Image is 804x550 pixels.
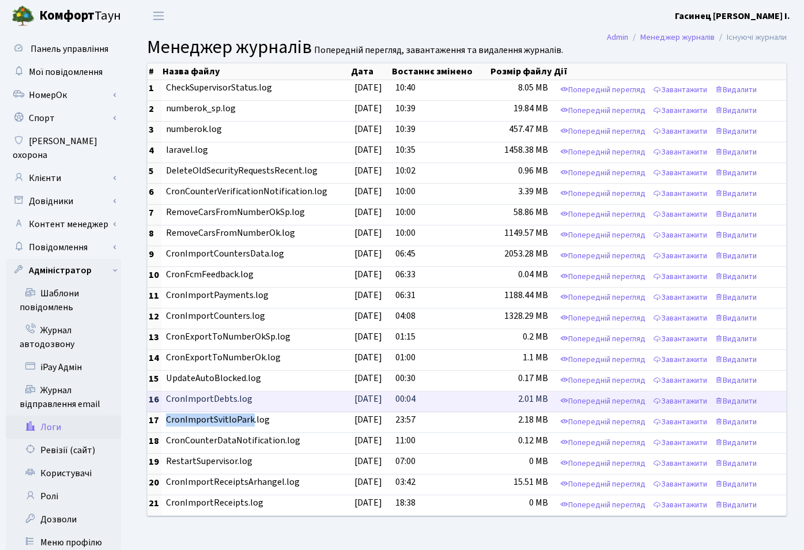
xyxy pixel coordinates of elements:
th: 5 [148,163,161,184]
a: Попередній перегляд [557,227,648,244]
td: 23:57 [391,412,482,433]
a: Видалити [712,496,760,514]
td: 01:15 [391,329,482,350]
a: Завантажити [650,206,710,224]
td: 0.96 MB [482,163,553,184]
td: 58.86 MB [482,205,553,225]
th: 14 [148,350,161,371]
a: Попередній перегляд [557,185,648,203]
td: [DATE] [350,371,391,391]
td: [DATE] [350,267,391,288]
a: Видалити [712,102,760,120]
a: Ролі [6,485,121,508]
td: 03:42 [391,474,482,495]
td: RemoveCarsFromNumberOkSp.log [161,205,350,225]
a: Попередній перегляд [557,206,648,224]
a: Попередній перегляд [557,164,648,182]
th: 7 [148,205,161,225]
span: Панель управління [31,43,108,55]
td: [DATE] [350,225,391,246]
a: Адміністратор [6,259,121,282]
th: 13 [148,329,161,350]
td: CronCounterDataNotification.log [161,433,350,454]
a: [PERSON_NAME] охорона [6,130,121,167]
td: 07:00 [391,454,482,474]
th: 20 [148,474,161,495]
th: Розмір файлу [482,63,553,80]
td: laravel.log [161,142,350,163]
a: Попередній перегляд [557,455,648,473]
a: Завантажити [650,434,710,452]
h2: Менеджер журналів [147,36,787,58]
a: Контент менеджер [6,213,121,236]
td: [DATE] [350,288,391,308]
a: Видалити [712,144,760,161]
td: [DATE] [350,142,391,163]
th: Назва файлу [161,63,350,80]
a: Клієнти [6,167,121,190]
a: Попередній перегляд [557,413,648,431]
td: 10:00 [391,205,482,225]
td: 1.1 MB [482,350,553,371]
td: 0.2 MB [482,329,553,350]
a: Завантажити [650,496,710,514]
td: [DATE] [350,308,391,329]
a: Шаблони повідомлень [6,282,121,319]
a: Завантажити [650,185,710,203]
td: 10:40 [391,80,482,101]
td: CronImportSvitloPark.log [161,412,350,433]
a: Видалити [712,434,760,452]
a: Видалити [712,310,760,327]
td: 06:33 [391,267,482,288]
a: Повідомлення [6,236,121,259]
a: Видалити [712,393,760,410]
td: CronExportToNumberOk.log [161,350,350,371]
td: 06:45 [391,246,482,267]
a: Попередній перегляд [557,330,648,348]
th: # [148,63,161,80]
td: numberok_sp.log [161,101,350,122]
a: Видалити [712,351,760,369]
td: 0 MB [482,454,553,474]
img: logo.png [12,5,35,28]
th: 17 [148,412,161,433]
th: 10 [148,267,161,288]
td: RemoveCarsFromNumberOk.log [161,225,350,246]
td: numberok.log [161,122,350,142]
td: [DATE] [350,246,391,267]
td: 06:31 [391,288,482,308]
td: 8.05 MB [482,80,553,101]
td: 10:39 [391,101,482,122]
span: Мої повідомлення [29,66,103,78]
a: Видалити [712,81,760,99]
nav: breadcrumb [590,25,804,50]
span: Таун [39,6,121,26]
th: 2 [148,101,161,122]
a: Завантажити [650,310,710,327]
td: 0 MB [482,495,553,516]
td: [DATE] [350,391,391,412]
th: 4 [148,142,161,163]
td: CronImportPayments.log [161,288,350,308]
td: [DATE] [350,454,391,474]
a: Дозволи [6,508,121,531]
td: [DATE] [350,350,391,371]
td: CronImportReceiptsArhangel.log [161,474,350,495]
td: 1149.57 MB [482,225,553,246]
b: Гасинец [PERSON_NAME] I. [675,10,790,22]
td: CronExportToNumberOkSp.log [161,329,350,350]
td: 04:08 [391,308,482,329]
a: Журнал відправлення email [6,379,121,416]
th: 15 [148,371,161,391]
td: 0.04 MB [482,267,553,288]
a: Видалити [712,372,760,390]
a: Попередній перегляд [557,123,648,141]
a: Гасинец [PERSON_NAME] I. [675,9,790,23]
th: 21 [148,495,161,516]
td: CronImportCounters.log [161,308,350,329]
a: Видалити [712,455,760,473]
small: Попередній перегляд, завантаження та видалення журналів. [312,45,563,56]
a: Завантажити [650,227,710,244]
a: Видалити [712,413,760,431]
a: Завантажити [650,351,710,369]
